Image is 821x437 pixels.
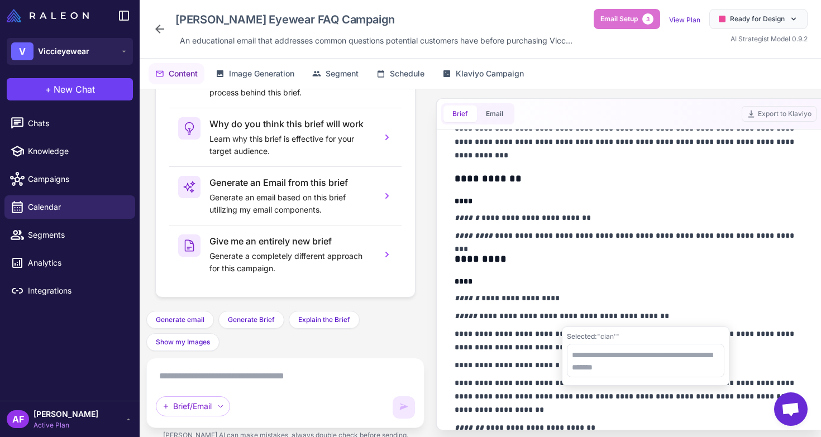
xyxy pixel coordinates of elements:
[38,45,89,57] span: Viccieyewear
[730,14,785,24] span: Ready for Design
[7,38,133,65] button: VViccieyewear
[228,315,275,325] span: Generate Brief
[600,14,638,24] span: Email Setup
[731,35,808,43] span: AI Strategist Model 0.9.2
[4,279,135,302] a: Integrations
[28,257,126,269] span: Analytics
[7,9,89,22] img: Raleon Logo
[443,105,477,122] button: Brief
[28,201,126,213] span: Calendar
[175,32,577,49] div: Click to edit description
[4,140,135,163] a: Knowledge
[7,78,133,100] button: +New Chat
[28,173,126,185] span: Campaigns
[180,35,572,47] span: An educational email that addresses common questions potential customers have before purchasing V...
[229,68,294,80] span: Image Generation
[171,9,577,30] div: Click to edit campaign name
[390,68,424,80] span: Schedule
[456,68,524,80] span: Klaviyo Campaign
[436,63,531,84] button: Klaviyo Campaign
[4,223,135,247] a: Segments
[209,234,373,248] h3: Give me an entirely new brief
[209,191,373,216] p: Generate an email based on this brief utilizing my email components.
[4,251,135,275] a: Analytics
[477,105,512,122] button: Email
[594,9,660,29] button: Email Setup3
[567,332,724,342] div: "cian'"
[146,311,214,329] button: Generate email
[326,68,359,80] span: Segment
[34,420,98,430] span: Active Plan
[209,250,373,275] p: Generate a completely different approach for this campaign.
[169,68,198,80] span: Content
[28,145,126,157] span: Knowledge
[28,229,126,241] span: Segments
[774,392,808,426] a: Open chat
[370,63,431,84] button: Schedule
[209,117,373,131] h3: Why do you think this brief will work
[156,337,210,347] span: Show my Images
[54,83,95,96] span: New Chat
[156,396,230,416] div: Brief/Email
[218,311,284,329] button: Generate Brief
[4,112,135,135] a: Chats
[11,42,34,60] div: V
[149,63,204,84] button: Content
[4,167,135,191] a: Campaigns
[298,315,350,325] span: Explain the Brief
[209,176,373,189] h3: Generate an Email from this brief
[146,333,219,351] button: Show my Images
[4,195,135,219] a: Calendar
[45,83,51,96] span: +
[742,106,817,122] button: Export to Klaviyo
[567,332,597,340] span: Selected:
[306,63,365,84] button: Segment
[669,16,700,24] a: View Plan
[642,13,653,25] span: 3
[289,311,360,329] button: Explain the Brief
[28,117,126,129] span: Chats
[7,410,29,428] div: AF
[34,408,98,420] span: [PERSON_NAME]
[28,285,126,297] span: Integrations
[209,133,373,157] p: Learn why this brief is effective for your target audience.
[156,315,204,325] span: Generate email
[209,63,301,84] button: Image Generation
